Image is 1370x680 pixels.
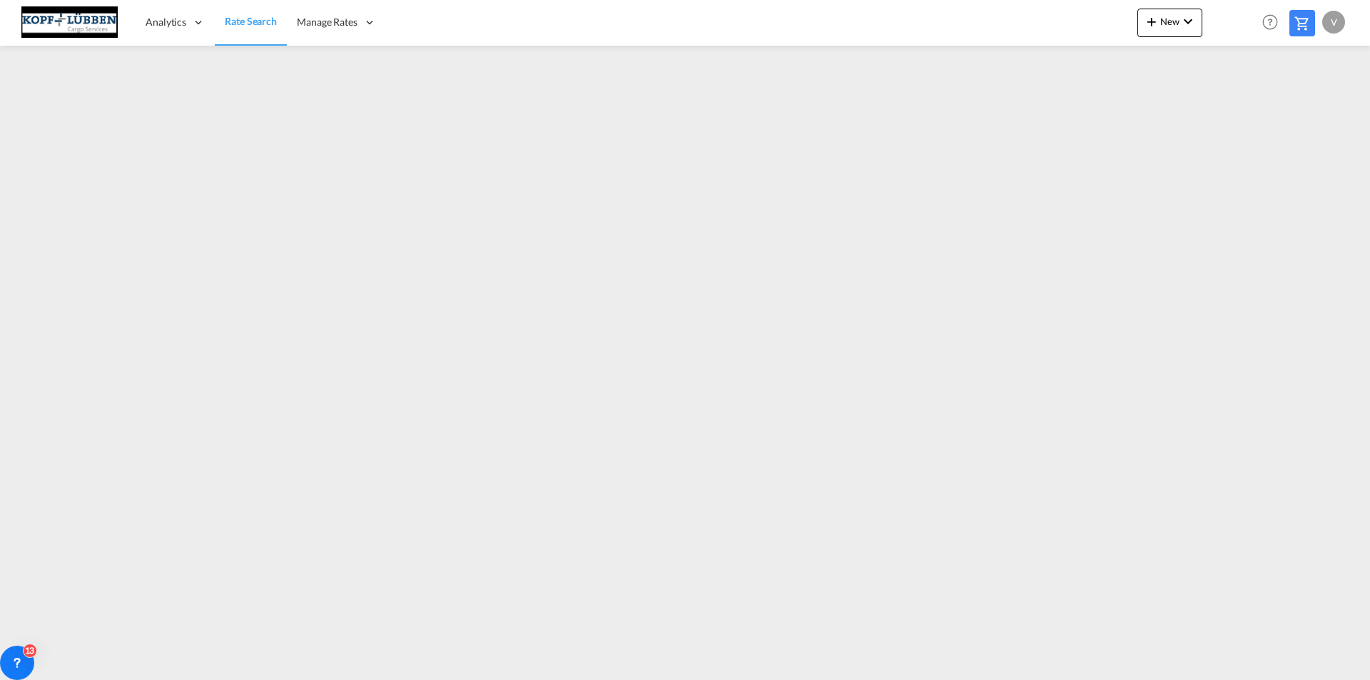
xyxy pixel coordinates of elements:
[297,15,357,29] span: Manage Rates
[1322,11,1345,34] div: v
[146,15,186,29] span: Analytics
[1258,10,1289,36] div: Help
[1137,9,1202,37] button: icon-plus 400-fgNewicon-chevron-down
[1258,10,1282,34] span: Help
[21,6,118,39] img: 25cf3bb0aafc11ee9c4fdbd399af7748.JPG
[225,15,277,27] span: Rate Search
[1143,16,1197,27] span: New
[1179,13,1197,30] md-icon: icon-chevron-down
[1143,13,1160,30] md-icon: icon-plus 400-fg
